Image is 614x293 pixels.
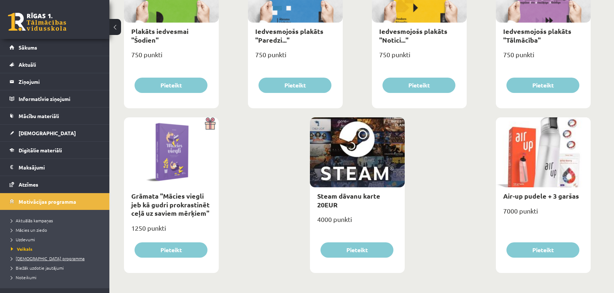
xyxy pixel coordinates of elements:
[259,78,331,93] button: Pieteikt
[124,222,219,240] div: 1250 punkti
[19,61,36,68] span: Aktuāli
[372,48,467,67] div: 750 punkti
[11,237,35,242] span: Uzdevumi
[9,108,100,124] a: Mācību materiāli
[255,27,323,44] a: Iedvesmojošs plakāts "Paredzi..."
[9,125,100,141] a: [DEMOGRAPHIC_DATA]
[135,242,207,258] button: Pieteikt
[11,218,53,223] span: Aktuālās kampaņas
[11,227,47,233] span: Mācies un ziedo
[19,90,100,107] legend: Informatīvie ziņojumi
[131,192,210,217] a: Grāmata "Mācies viegli jeb kā gudri prokrastinēt ceļā uz saviem mērķiem"
[11,265,64,271] span: Biežāk uzdotie jautājumi
[320,242,393,258] button: Pieteikt
[248,48,343,67] div: 750 punkti
[11,274,102,281] a: Noteikumi
[11,246,102,252] a: Veikals
[19,147,62,153] span: Digitālie materiāli
[310,213,405,231] div: 4000 punkti
[19,198,76,205] span: Motivācijas programma
[19,44,37,51] span: Sākums
[11,255,102,262] a: [DEMOGRAPHIC_DATA] programma
[19,181,38,188] span: Atzīmes
[202,117,219,130] img: Dāvana ar pārsteigumu
[503,192,579,200] a: Air-up pudele + 3 garšas
[9,56,100,73] a: Aktuāli
[506,242,579,258] button: Pieteikt
[19,113,59,119] span: Mācību materiāli
[11,265,102,271] a: Biežāk uzdotie jautājumi
[9,73,100,90] a: Ziņojumi
[379,27,447,44] a: Iedvesmojošs plakāts "Notici..."
[9,39,100,56] a: Sākums
[9,193,100,210] a: Motivācijas programma
[19,73,100,90] legend: Ziņojumi
[11,227,102,233] a: Mācies un ziedo
[11,255,85,261] span: [DEMOGRAPHIC_DATA] programma
[382,78,455,93] button: Pieteikt
[9,159,100,176] a: Maksājumi
[8,13,66,31] a: Rīgas 1. Tālmācības vidusskola
[19,130,76,136] span: [DEMOGRAPHIC_DATA]
[135,78,207,93] button: Pieteikt
[11,236,102,243] a: Uzdevumi
[496,205,591,223] div: 7000 punkti
[131,27,189,44] a: Plakāts iedvesmai "Šodien"
[496,48,591,67] div: 750 punkti
[11,246,32,252] span: Veikals
[11,217,102,224] a: Aktuālās kampaņas
[503,27,571,44] a: Iedvesmojošs plakāts "Tālmācība"
[19,159,100,176] legend: Maksājumi
[317,192,380,208] a: Steam dāvanu karte 20EUR
[124,48,219,67] div: 750 punkti
[506,78,579,93] button: Pieteikt
[9,176,100,193] a: Atzīmes
[11,274,36,280] span: Noteikumi
[9,142,100,159] a: Digitālie materiāli
[9,90,100,107] a: Informatīvie ziņojumi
